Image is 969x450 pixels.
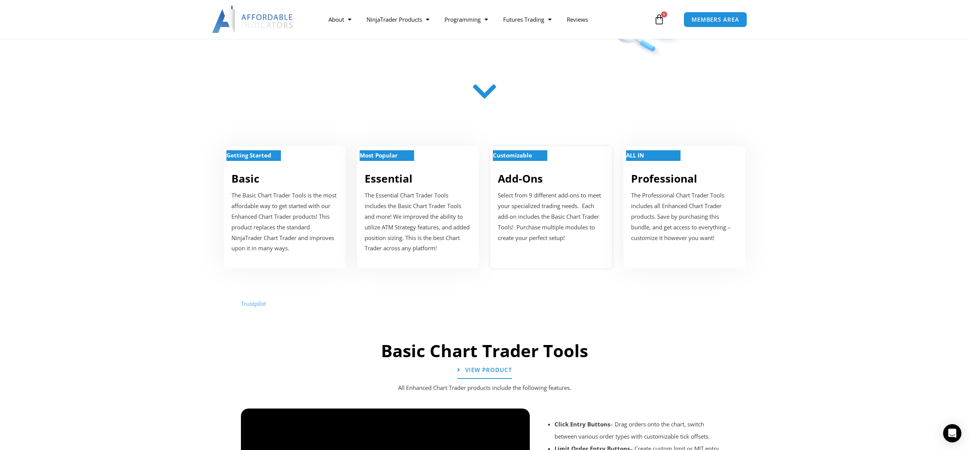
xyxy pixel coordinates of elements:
span: 0 [661,11,667,17]
a: View Product [457,362,512,379]
img: LogoAI | Affordable Indicators – NinjaTrader [212,6,294,33]
p: The Professional Chart Trader Tools includes all Enhanced Chart Trader products. Save by purchasi... [631,190,738,243]
a: NinjaTrader Products [359,11,437,28]
p: All Enhanced Chart Trader products include the following features. [256,383,713,393]
a: About [321,11,359,28]
span: View Product [465,367,512,373]
strong: Click Entry Buttons [555,420,610,428]
span: MEMBERS AREA [692,17,739,22]
p: The Basic Chart Trader Tools is the most affordable way to get started with our Enhanced Chart Tr... [231,190,338,254]
a: 0 [642,8,676,30]
a: Reviews [559,11,596,28]
div: Open Intercom Messenger [943,424,961,442]
h2: Basic Chart Trader Tools [237,340,732,362]
strong: ALL IN [626,151,644,159]
p: The Essential Chart Trader Tools includes the Basic Chart Trader Tools and more! We improved the ... [365,190,471,254]
strong: Most Popular [360,151,398,159]
a: Add-Ons [498,171,543,186]
a: Basic [231,171,259,186]
strong: Customizable [493,151,532,159]
strong: Getting Started [226,151,271,159]
a: Essential [365,171,413,186]
a: MEMBERS AREA [684,12,747,27]
a: Professional [631,171,697,186]
a: Programming [437,11,496,28]
p: Select from 9 different add-ons to meet your specialized trading needs. Each add-on includes the ... [498,190,604,243]
nav: Menu [321,11,652,28]
a: Futures Trading [496,11,559,28]
li: – Drag orders onto the chart, switch between various order types with customizable tick offsets. [555,418,727,442]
